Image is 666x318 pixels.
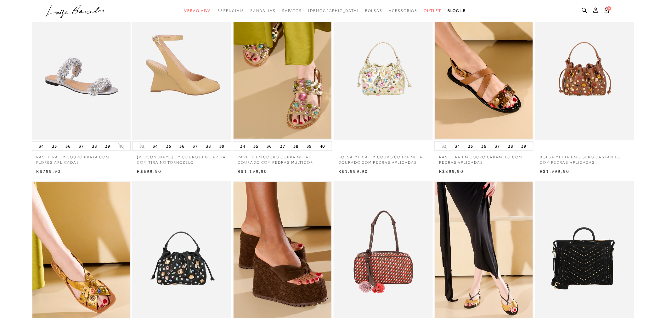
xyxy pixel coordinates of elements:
[251,8,276,13] span: Sandálias
[117,143,126,149] button: 40
[90,142,99,151] button: 38
[448,8,466,13] span: BLOG LB
[308,8,359,13] span: [DEMOGRAPHIC_DATA]
[448,5,466,17] a: BLOG LB
[365,8,383,13] span: Bolsas
[238,169,267,174] span: R$1.199,90
[480,142,488,151] button: 36
[164,142,173,151] button: 35
[389,5,418,17] a: categoryNavScreenReaderText
[434,151,533,165] a: RASTEIRA EM COURO CARAMELO COM PEDRAS APLICADAS
[217,5,244,17] a: categoryNavScreenReaderText
[132,151,231,165] a: [PERSON_NAME] EM COURO BEGE AREIA COM TIRA NO TORNOZELO
[138,143,146,149] button: 33
[308,5,359,17] a: noSubCategoriesText
[251,5,276,17] a: categoryNavScreenReaderText
[453,142,462,151] button: 34
[184,5,211,17] a: categoryNavScreenReaderText
[540,169,569,174] span: R$1.999,90
[305,142,314,151] button: 39
[389,8,418,13] span: Acessórios
[37,142,46,151] button: 34
[424,5,442,17] a: categoryNavScreenReaderText
[151,142,160,151] button: 34
[439,169,464,174] span: R$899,90
[238,142,247,151] button: 34
[602,7,611,15] button: 0
[535,151,634,165] a: BOLSA MÉDIA EM COURO CASTANHO COM PEDRAS APLICADAS
[282,8,302,13] span: Sapatos
[204,142,213,151] button: 38
[282,5,302,17] a: categoryNavScreenReaderText
[137,169,161,174] span: R$699,90
[440,143,449,149] button: 33
[334,151,433,165] a: BOLSA MÉDIA EM COURO COBRA METAL DOURADO COM PEDRAS APLICADAS
[466,142,475,151] button: 35
[251,142,260,151] button: 35
[291,142,300,151] button: 38
[365,5,383,17] a: categoryNavScreenReaderText
[278,142,287,151] button: 37
[217,142,226,151] button: 39
[178,142,186,151] button: 36
[520,142,528,151] button: 39
[77,142,86,151] button: 37
[37,169,61,174] span: R$799,90
[265,142,274,151] button: 36
[104,142,112,151] button: 39
[233,151,332,165] a: PAPETE EM COURO COBRA METAL DOURADO COM PEDRAS MULTICOR
[424,8,442,13] span: Outlet
[184,8,211,13] span: Verão Viva
[50,142,59,151] button: 35
[64,142,72,151] button: 36
[217,8,244,13] span: Essenciais
[338,169,368,174] span: R$1.999,90
[506,142,515,151] button: 38
[191,142,200,151] button: 37
[607,6,611,11] span: 0
[493,142,502,151] button: 37
[32,151,131,165] a: RASTEIRA EM COURO PRATA COM FLORES APLICADAS
[318,142,327,151] button: 40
